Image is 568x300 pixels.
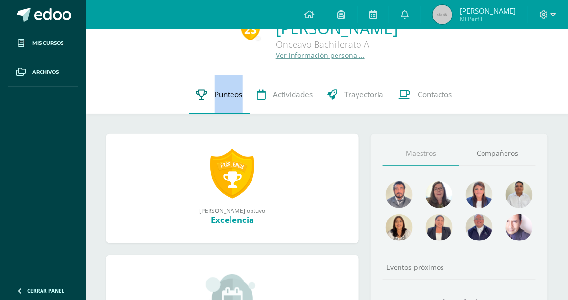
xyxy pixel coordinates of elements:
[459,141,536,166] a: Compañeros
[506,181,533,208] img: 342ba9b8a6082921fd945bbc9e8525ae.png
[32,40,63,47] span: Mis cursos
[276,39,398,50] div: Onceavo Bachillerato A
[466,214,493,241] img: 63c37c47648096a584fdd476f5e72774.png
[506,214,533,241] img: a8e8556f48ef469a8de4653df9219ae6.png
[32,68,59,76] span: Archivos
[391,75,460,114] a: Contactos
[460,15,516,23] span: Mi Perfil
[276,50,365,60] a: Ver información personal...
[8,29,78,58] a: Mis cursos
[460,6,516,16] span: [PERSON_NAME]
[250,75,320,114] a: Actividades
[386,214,413,241] img: 876c69fb502899f7a2bc55a9ba2fa0e7.png
[418,89,452,100] span: Contactos
[426,181,453,208] img: a4871f238fc6f9e1d7ed418e21754428.png
[215,89,243,100] span: Punteos
[116,214,349,225] div: Excelencia
[383,262,536,272] div: Eventos próximos
[466,181,493,208] img: aefa6dbabf641819c41d1760b7b82962.png
[27,287,64,294] span: Cerrar panel
[386,181,413,208] img: bd51737d0f7db0a37ff170fbd9075162.png
[189,75,250,114] a: Punteos
[426,214,453,241] img: a5d4b362228ed099ba10c9d3d1eca075.png
[8,58,78,87] a: Archivos
[345,89,384,100] span: Trayectoria
[320,75,391,114] a: Trayectoria
[116,206,349,214] div: [PERSON_NAME] obtuvo
[241,18,260,40] div: 23
[273,89,313,100] span: Actividades
[383,141,460,166] a: Maestros
[433,5,452,24] img: 45x45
